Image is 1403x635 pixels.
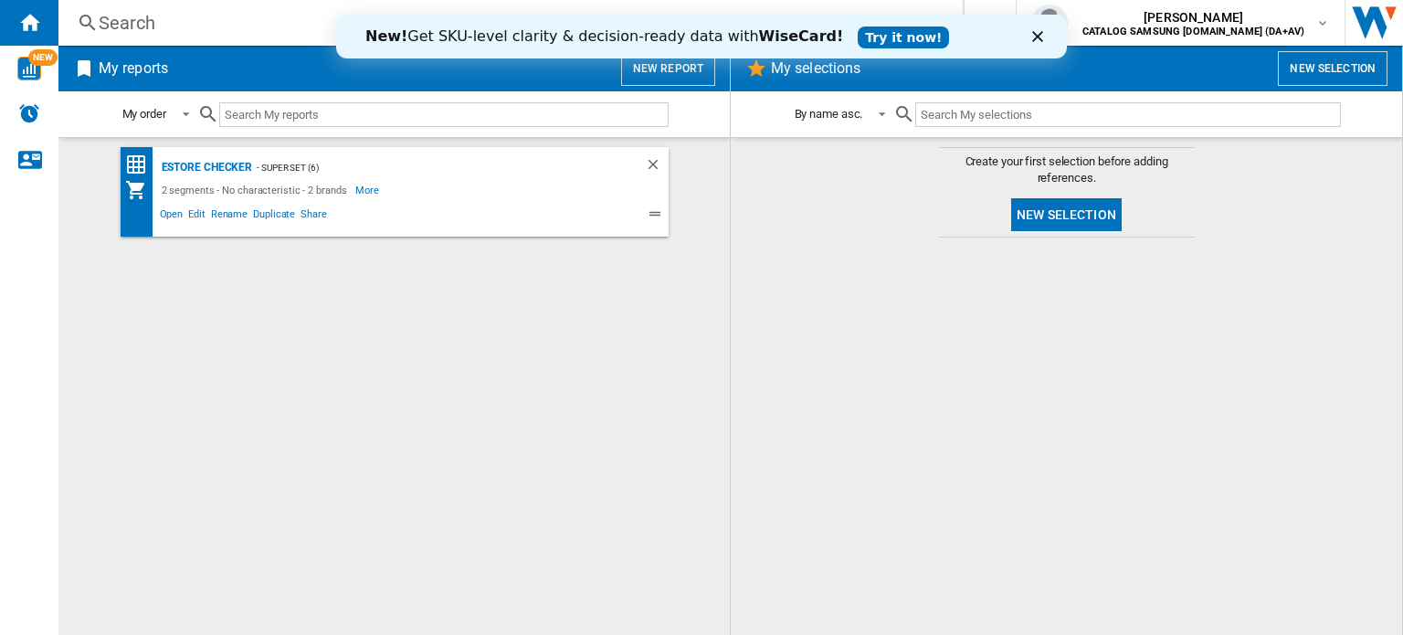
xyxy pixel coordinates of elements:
span: Duplicate [250,206,298,228]
input: Search My selections [915,102,1340,127]
div: - SUPER SET (6) [252,156,607,179]
div: Price Matrix [125,153,157,176]
span: Open [157,206,186,228]
span: Rename [208,206,250,228]
div: Search [99,10,915,36]
div: Close [696,16,714,27]
button: New selection [1278,51,1387,86]
span: Edit [185,206,208,228]
div: 2 segments - No characteristic - 2 brands [157,179,356,201]
img: wise-card.svg [17,57,41,80]
div: My order [122,107,166,121]
div: Delete [645,156,669,179]
h2: My reports [95,51,172,86]
button: New selection [1011,198,1122,231]
img: profile.jpg [1031,5,1068,41]
div: ESTORE CHECKER [157,156,253,179]
img: alerts-logo.svg [18,102,40,124]
div: By name asc. [795,107,863,121]
input: Search My reports [219,102,669,127]
button: New report [621,51,715,86]
span: [PERSON_NAME] [1082,8,1304,26]
b: CATALOG SAMSUNG [DOMAIN_NAME] (DA+AV) [1082,26,1304,37]
iframe: Intercom live chat banner [336,15,1067,58]
span: NEW [28,49,58,66]
span: Create your first selection before adding references. [939,153,1195,186]
span: More [355,179,382,201]
div: My Assortment [125,179,157,201]
span: Share [298,206,330,228]
h2: My selections [767,51,864,86]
